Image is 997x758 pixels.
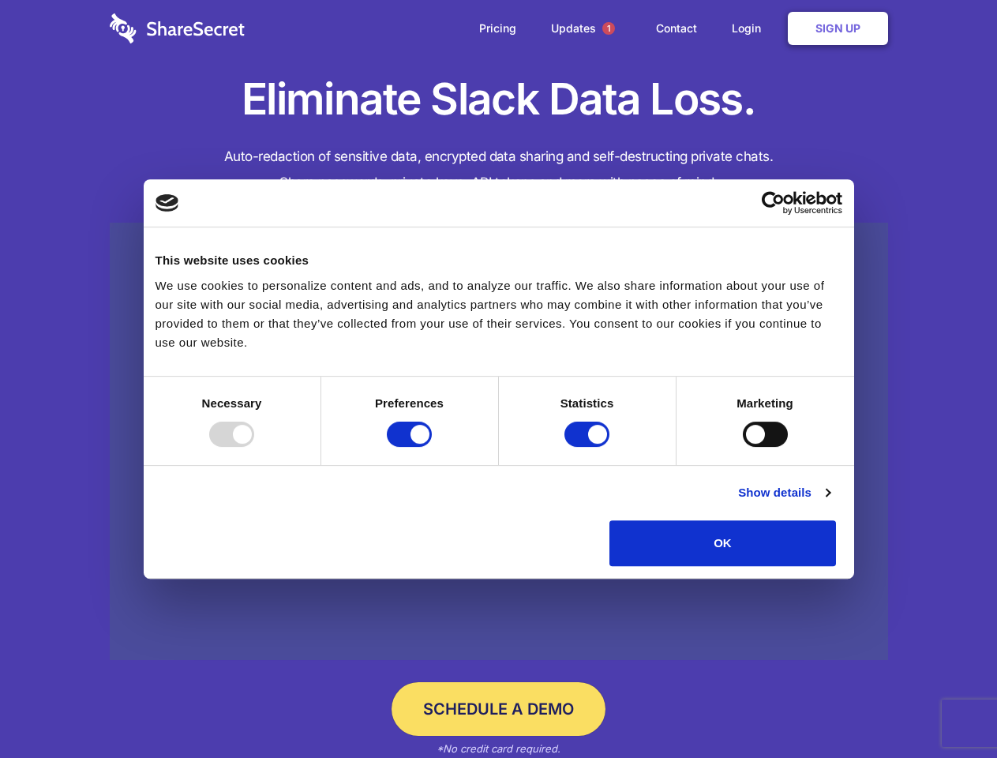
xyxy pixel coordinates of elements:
h1: Eliminate Slack Data Loss. [110,71,888,128]
strong: Necessary [202,396,262,410]
span: 1 [602,22,615,35]
h4: Auto-redaction of sensitive data, encrypted data sharing and self-destructing private chats. Shar... [110,144,888,196]
strong: Statistics [560,396,614,410]
em: *No credit card required. [437,742,560,755]
a: Pricing [463,4,532,53]
a: Usercentrics Cookiebot - opens in a new window [704,191,842,215]
img: logo [156,194,179,212]
strong: Preferences [375,396,444,410]
a: Wistia video thumbnail [110,223,888,661]
a: Schedule a Demo [392,682,605,736]
a: Sign Up [788,12,888,45]
div: This website uses cookies [156,251,842,270]
img: logo-wordmark-white-trans-d4663122ce5f474addd5e946df7df03e33cb6a1c49d2221995e7729f52c070b2.svg [110,13,245,43]
div: We use cookies to personalize content and ads, and to analyze our traffic. We also share informat... [156,276,842,352]
a: Show details [738,483,830,502]
a: Contact [640,4,713,53]
strong: Marketing [737,396,793,410]
a: Login [716,4,785,53]
button: OK [609,520,836,566]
